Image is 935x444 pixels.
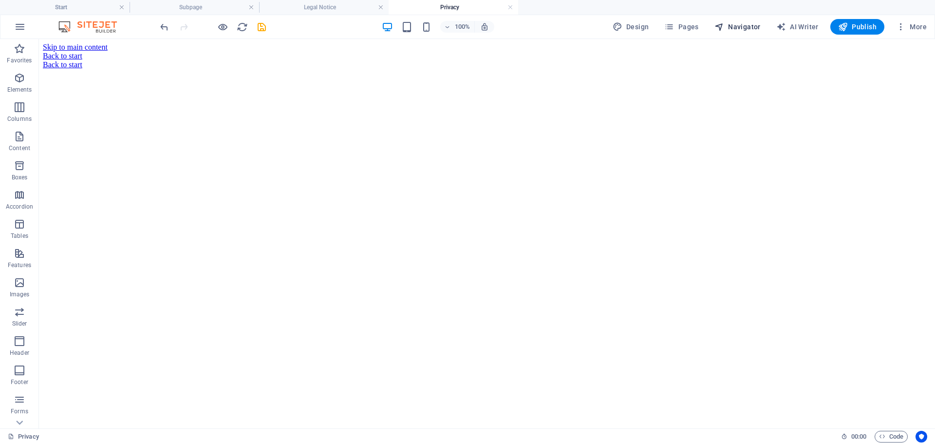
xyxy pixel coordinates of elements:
a: Skip to main content [4,4,69,12]
button: Pages [660,19,702,35]
button: Usercentrics [916,431,927,443]
span: : [858,433,860,440]
a: Click to cancel selection. Double-click to open Pages [8,431,39,443]
p: Header [10,349,29,357]
p: Elements [7,86,32,94]
button: Code [875,431,908,443]
p: Accordion [6,203,33,211]
button: 100% [440,21,475,33]
span: Pages [664,22,698,32]
h4: Legal Notice [259,2,389,13]
i: Undo: Change text (Ctrl+Z) [159,21,170,33]
h4: Subpage [130,2,259,13]
p: Footer [11,378,28,386]
p: Tables [11,232,28,240]
button: Click here to leave preview mode and continue editing [217,21,228,33]
button: AI Writer [772,19,823,35]
h6: Session time [841,431,867,443]
span: Design [613,22,649,32]
h4: Privacy [389,2,518,13]
button: reload [236,21,248,33]
button: Design [609,19,653,35]
span: AI Writer [776,22,819,32]
img: Editor Logo [56,21,129,33]
div: Design (Ctrl+Alt+Y) [609,19,653,35]
p: Favorites [7,57,32,64]
h6: 100% [455,21,470,33]
button: Publish [830,19,884,35]
p: Forms [11,407,28,415]
span: 00 00 [851,431,866,443]
p: Columns [7,115,32,123]
span: Code [879,431,903,443]
i: On resize automatically adjust zoom level to fit chosen device. [480,22,489,31]
i: Save (Ctrl+S) [256,21,267,33]
span: Navigator [714,22,761,32]
p: Slider [12,320,27,328]
p: Content [9,144,30,152]
span: More [896,22,927,32]
button: undo [158,21,170,33]
button: More [892,19,931,35]
span: Publish [838,22,877,32]
p: Boxes [12,174,28,181]
button: Navigator [711,19,765,35]
p: Features [8,261,31,269]
button: save [256,21,267,33]
i: Reload page [237,21,248,33]
p: Images [10,290,30,298]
